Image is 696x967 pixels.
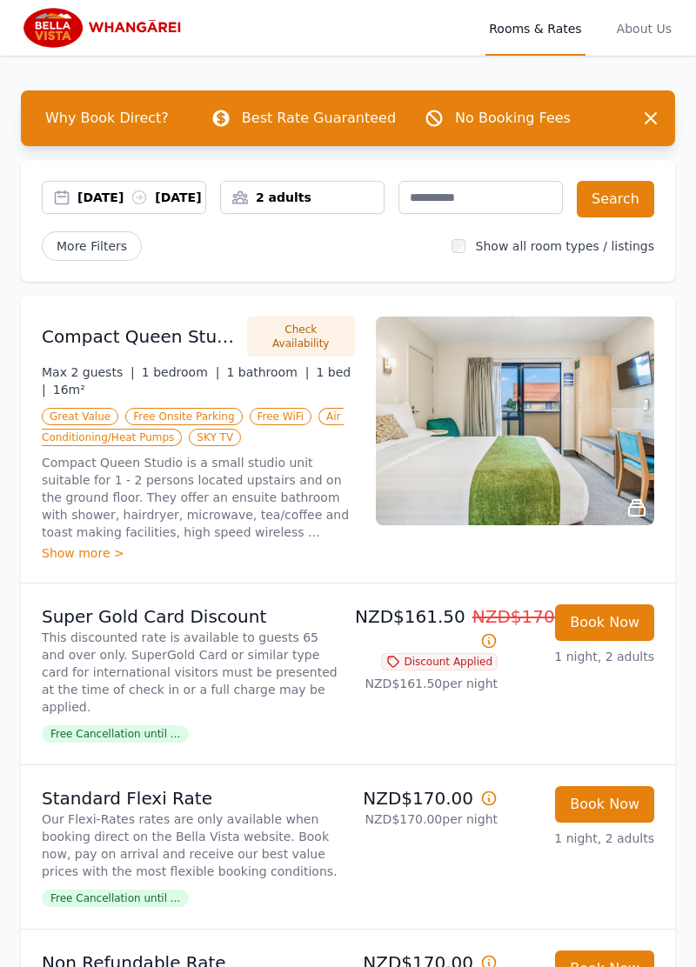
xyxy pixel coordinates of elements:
span: More Filters [42,231,142,261]
button: Book Now [555,604,654,641]
span: SKY TV [189,429,241,446]
div: 2 adults [221,189,384,206]
span: Why Book Direct? [31,101,183,136]
div: Show more > [42,544,355,562]
p: 1 night, 2 adults [512,830,654,847]
div: [DATE] [DATE] [77,189,205,206]
p: Our Flexi-Rates rates are only available when booking direct on the Bella Vista website. Book now... [42,810,341,880]
button: Book Now [555,786,654,823]
h3: Compact Queen Studio [42,324,237,349]
span: Free Cancellation until ... [42,725,189,743]
p: No Booking Fees [455,108,571,129]
p: Compact Queen Studio is a small studio unit suitable for 1 - 2 persons located upstairs and on th... [42,454,355,541]
p: Best Rate Guaranteed [242,108,396,129]
p: NZD$161.50 per night [355,675,498,692]
span: Free Cancellation until ... [42,890,189,907]
p: 1 night, 2 adults [512,648,654,665]
p: NZD$170.00 [355,786,498,810]
p: This discounted rate is available to guests 65 and over only. SuperGold Card or similar type card... [42,629,341,716]
span: Great Value [42,408,118,425]
p: Standard Flexi Rate [42,786,341,810]
span: Free Onsite Parking [125,408,242,425]
span: Free WiFi [250,408,312,425]
span: Max 2 guests | [42,365,135,379]
p: Super Gold Card Discount [42,604,341,629]
p: NZD$161.50 [355,604,498,653]
span: Discount Applied [381,653,498,670]
span: NZD$170.00 [472,606,583,627]
p: NZD$170.00 per night [355,810,498,828]
label: Show all room types / listings [476,239,654,253]
img: Bella Vista Whangarei [21,7,189,49]
button: Search [577,181,654,217]
button: Check Availability [247,317,355,357]
span: 1 bedroom | [142,365,220,379]
span: 16m² [53,383,85,397]
span: 1 bathroom | [226,365,309,379]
